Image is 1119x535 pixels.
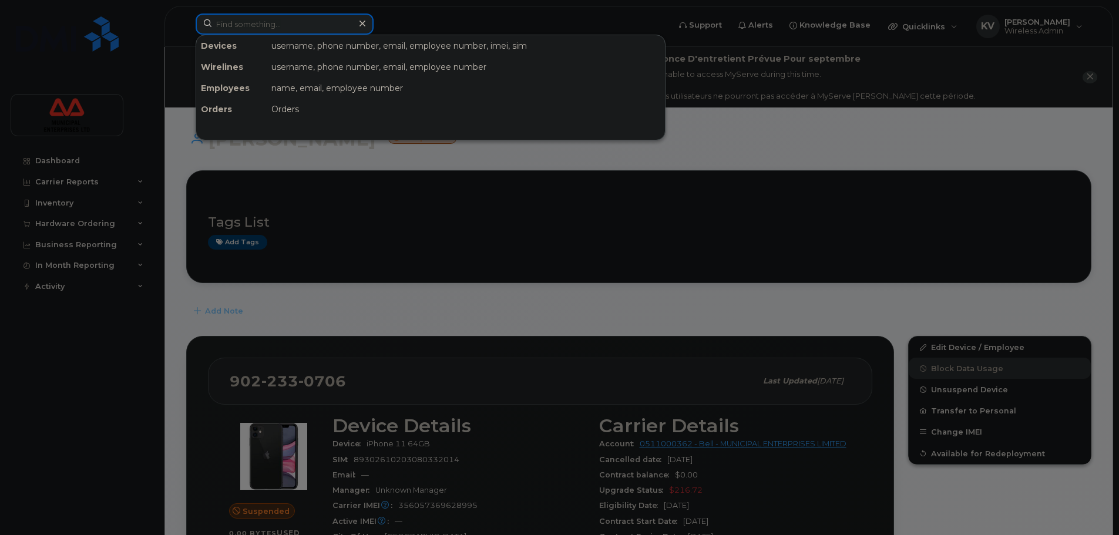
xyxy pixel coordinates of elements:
[267,99,665,120] div: Orders
[267,35,665,56] div: username, phone number, email, employee number, imei, sim
[267,56,665,78] div: username, phone number, email, employee number
[196,78,267,99] div: Employees
[267,78,665,99] div: name, email, employee number
[196,99,267,120] div: Orders
[196,56,267,78] div: Wirelines
[196,35,267,56] div: Devices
